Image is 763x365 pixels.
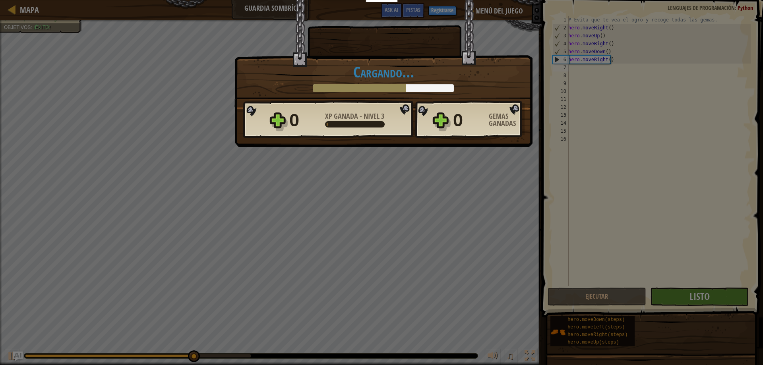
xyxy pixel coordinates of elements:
[381,111,384,121] span: 3
[453,108,484,133] div: 0
[243,64,524,80] h1: Cargando...
[289,108,320,133] div: 0
[489,113,525,127] div: Gemas Ganadas
[325,113,384,120] div: -
[362,111,381,121] span: Nivel
[325,111,360,121] span: XP Ganada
